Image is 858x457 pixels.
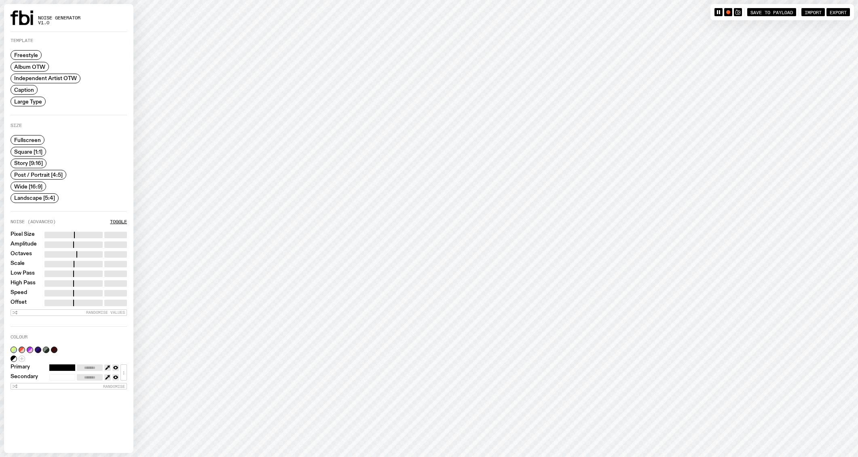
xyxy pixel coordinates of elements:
[11,280,36,287] label: High Pass
[120,364,127,381] button: ↕
[11,309,127,316] button: Randomise Values
[11,241,37,248] label: Amplitude
[14,63,45,70] span: Album OTW
[830,9,847,15] span: Export
[11,220,56,224] label: Noise (Advanced)
[11,374,38,381] label: Secondary
[11,38,33,43] label: Template
[826,8,850,16] button: Export
[11,271,35,277] label: Low Pass
[747,8,796,16] button: Save to Payload
[14,160,43,166] span: Story [9:16]
[14,172,63,178] span: Post / Portrait [4:5]
[110,220,127,224] button: Toggle
[750,9,793,15] span: Save to Payload
[11,261,25,267] label: Scale
[805,9,822,15] span: Import
[14,148,42,154] span: Square [1:1]
[14,87,34,93] span: Caption
[14,137,41,143] span: Fullscreen
[11,300,27,306] label: Offset
[14,52,38,58] span: Freestyle
[86,310,125,315] span: Randomise Values
[38,16,80,20] span: Noise Generator
[11,123,22,128] label: Size
[14,75,77,81] span: Independent Artist OTW
[14,183,42,189] span: Wide [16:9]
[11,290,27,296] label: Speed
[11,335,27,339] label: Colour
[11,232,35,238] label: Pixel Size
[38,21,80,25] span: v1.0
[11,364,30,371] label: Primary
[801,8,825,16] button: Import
[14,195,55,201] span: Landscape [5:4]
[11,251,32,258] label: Octaves
[11,383,127,389] button: Randomise
[14,98,42,104] span: Large Type
[103,384,125,389] span: Randomise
